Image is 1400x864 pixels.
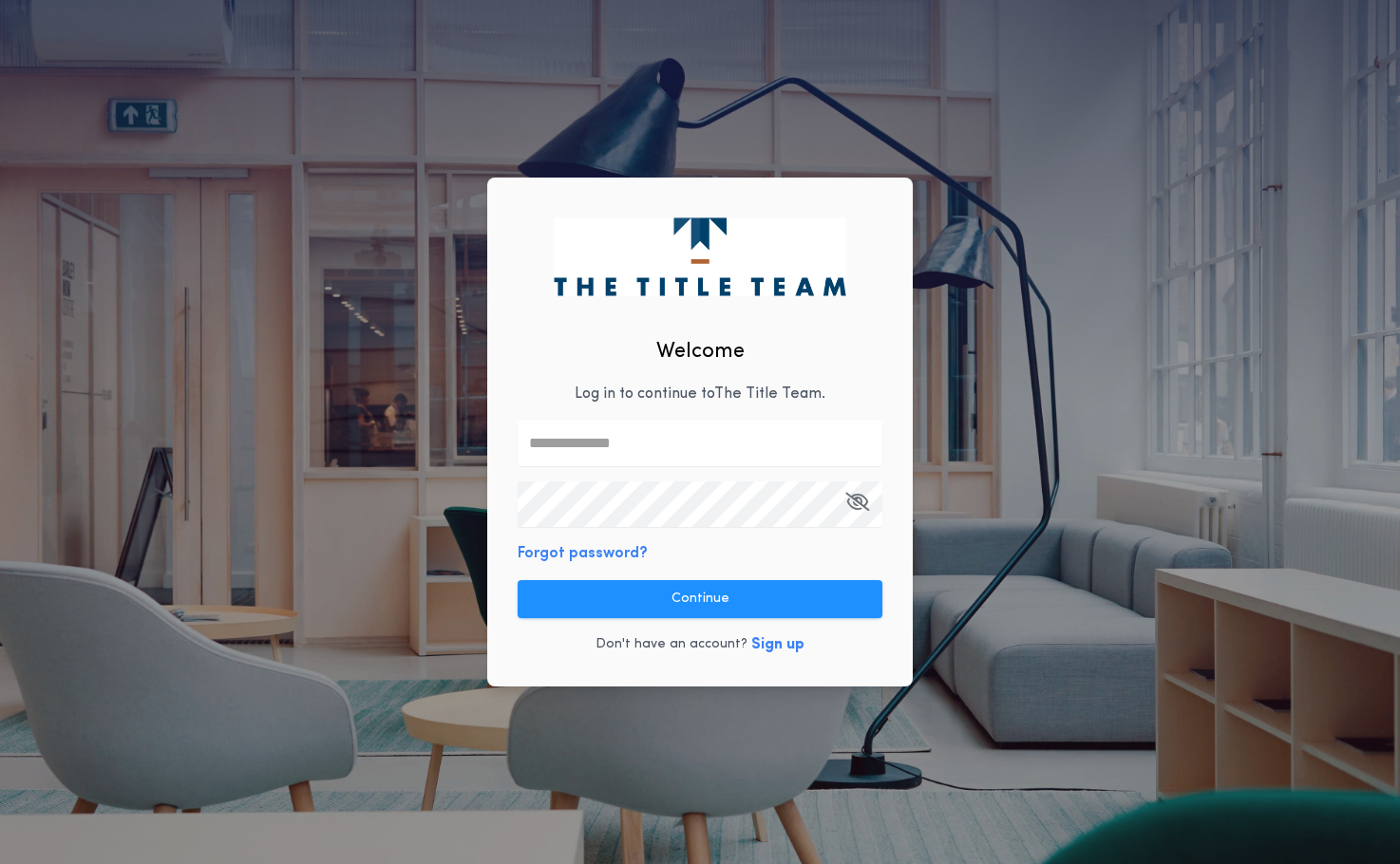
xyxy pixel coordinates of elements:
[518,580,882,618] button: Continue
[596,635,747,654] p: Don't have an account?
[518,542,648,565] button: Forgot password?
[575,383,825,405] p: Log in to continue to The Title Team .
[656,336,745,367] h2: Welcome
[554,217,845,295] img: logo
[751,633,804,656] button: Sign up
